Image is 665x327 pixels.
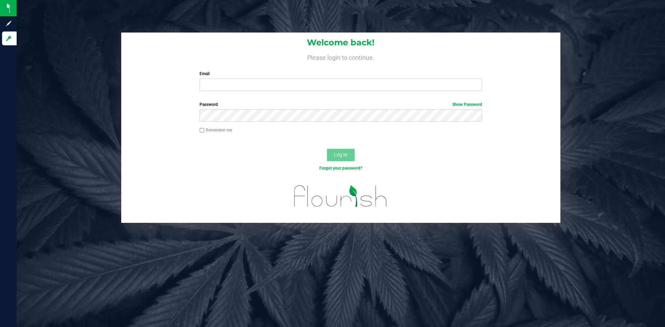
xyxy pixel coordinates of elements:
[199,102,218,107] span: Password
[286,179,396,214] img: flourish_logo.svg
[199,128,204,133] input: Remember me
[452,102,482,107] a: Show Password
[121,53,560,61] h4: Please login to continue.
[334,152,347,157] span: Log In
[5,35,12,42] inline-svg: Log in
[121,38,560,47] h1: Welcome back!
[5,20,12,27] inline-svg: Sign up
[199,127,232,133] label: Remember me
[327,149,355,161] button: Log In
[199,71,482,77] label: Email
[319,166,362,171] a: Forgot your password?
